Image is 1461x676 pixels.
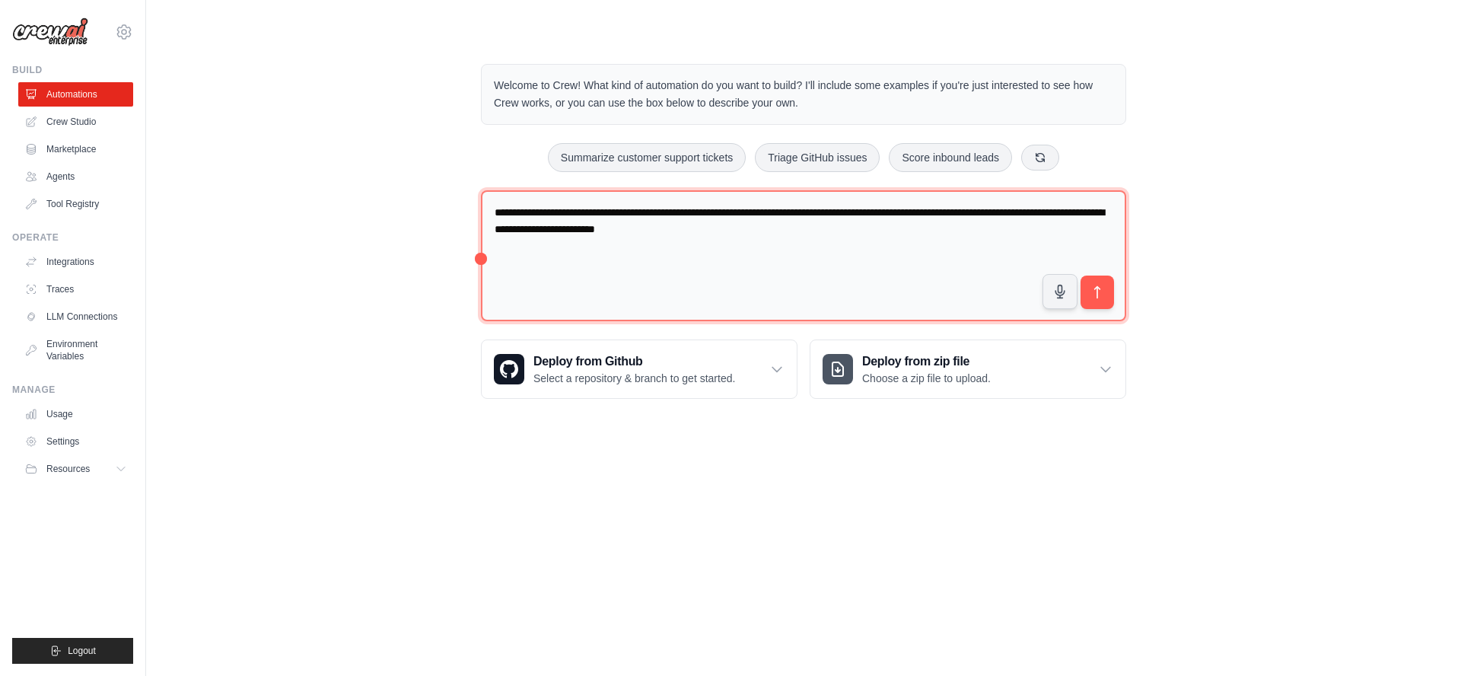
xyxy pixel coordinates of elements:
[18,82,133,107] a: Automations
[862,352,991,371] h3: Deploy from zip file
[18,402,133,426] a: Usage
[12,638,133,664] button: Logout
[12,384,133,396] div: Manage
[755,143,880,172] button: Triage GitHub issues
[12,231,133,244] div: Operate
[533,352,735,371] h3: Deploy from Github
[18,332,133,368] a: Environment Variables
[18,277,133,301] a: Traces
[18,164,133,189] a: Agents
[18,457,133,481] button: Resources
[12,18,88,46] img: Logo
[18,110,133,134] a: Crew Studio
[494,77,1113,112] p: Welcome to Crew! What kind of automation do you want to build? I'll include some examples if you'...
[68,645,96,657] span: Logout
[18,305,133,329] a: LLM Connections
[18,192,133,216] a: Tool Registry
[548,143,746,172] button: Summarize customer support tickets
[533,371,735,386] p: Select a repository & branch to get started.
[18,137,133,161] a: Marketplace
[18,250,133,274] a: Integrations
[862,371,991,386] p: Choose a zip file to upload.
[18,429,133,454] a: Settings
[46,463,90,475] span: Resources
[12,64,133,76] div: Build
[889,143,1012,172] button: Score inbound leads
